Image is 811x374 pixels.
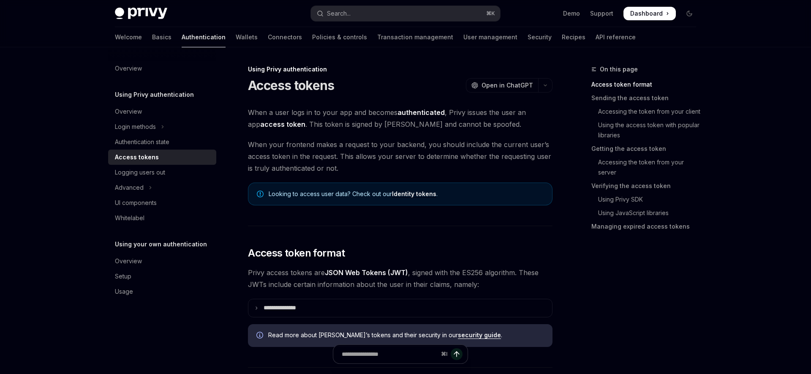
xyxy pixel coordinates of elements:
div: Logging users out [115,167,165,177]
h5: Using your own authentication [115,239,207,249]
a: Overview [108,61,216,76]
span: When a user logs in to your app and becomes , Privy issues the user an app . This token is signed... [248,106,552,130]
button: Open in ChatGPT [466,78,538,93]
button: Toggle Login methods section [108,119,216,134]
span: Privy access tokens are , signed with the ES256 algorithm. These JWTs include certain information... [248,267,552,290]
div: Advanced [115,183,144,193]
div: Usage [115,287,133,297]
h5: Using Privy authentication [115,90,194,100]
button: Toggle dark mode [683,7,696,20]
div: Overview [115,106,142,117]
div: Overview [115,256,142,266]
strong: authenticated [397,108,445,117]
a: Authentication [182,27,226,47]
a: Connectors [268,27,302,47]
a: Accessing the token from your server [591,156,703,179]
a: Policies & controls [312,27,367,47]
a: JSON Web Tokens (JWT) [325,268,408,277]
strong: access token [260,120,305,128]
span: Looking to access user data? Check out our . [269,190,544,198]
span: Read more about [PERSON_NAME]’s tokens and their security in our . [268,331,544,339]
div: Overview [115,63,142,74]
a: Dashboard [623,7,676,20]
a: Setup [108,269,216,284]
a: Welcome [115,27,142,47]
span: ⌘ K [486,10,495,17]
a: Sending the access token [591,91,703,105]
a: Overview [108,104,216,119]
a: User management [463,27,517,47]
a: Transaction management [377,27,453,47]
a: Support [590,9,613,18]
a: Using the access token with popular libraries [591,118,703,142]
a: Whitelabel [108,210,216,226]
a: Demo [563,9,580,18]
div: Setup [115,271,131,281]
button: Toggle Advanced section [108,180,216,195]
svg: Note [257,191,264,197]
div: Search... [327,8,351,19]
a: Authentication state [108,134,216,150]
div: Whitelabel [115,213,144,223]
input: Ask a question... [342,345,438,363]
a: Using Privy SDK [591,193,703,206]
div: Authentication state [115,137,169,147]
button: Open search [311,6,500,21]
svg: Info [256,332,265,340]
div: UI components [115,198,157,208]
div: Using Privy authentication [248,65,552,74]
a: Identity tokens [392,190,436,198]
a: Security [528,27,552,47]
a: Access token format [591,78,703,91]
img: dark logo [115,8,167,19]
a: Overview [108,254,216,269]
a: Getting the access token [591,142,703,156]
button: Send message [451,348,463,360]
span: On this page [600,64,638,74]
a: Using JavaScript libraries [591,206,703,220]
a: Access tokens [108,150,216,165]
a: Wallets [236,27,258,47]
span: Open in ChatGPT [482,81,533,90]
div: Login methods [115,122,156,132]
span: Access token format [248,246,345,260]
span: Dashboard [630,9,663,18]
a: API reference [596,27,636,47]
a: UI components [108,195,216,210]
a: Logging users out [108,165,216,180]
a: Recipes [562,27,585,47]
a: Usage [108,284,216,299]
a: Basics [152,27,171,47]
a: Accessing the token from your client [591,105,703,118]
span: When your frontend makes a request to your backend, you should include the current user’s access ... [248,139,552,174]
h1: Access tokens [248,78,334,93]
a: security guide [458,331,501,339]
a: Verifying the access token [591,179,703,193]
a: Managing expired access tokens [591,220,703,233]
div: Access tokens [115,152,159,162]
